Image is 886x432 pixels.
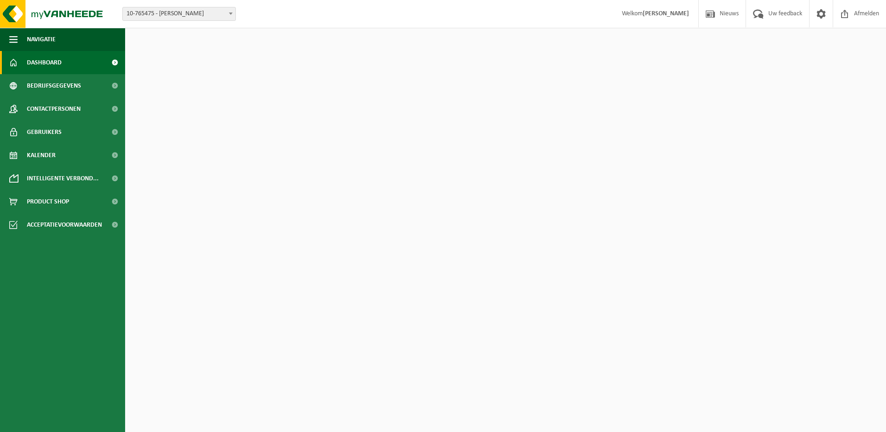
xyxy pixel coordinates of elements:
[123,7,235,20] span: 10-765475 - HESBAYE FROST - GEER
[643,10,689,17] strong: [PERSON_NAME]
[27,51,62,74] span: Dashboard
[27,213,102,236] span: Acceptatievoorwaarden
[27,144,56,167] span: Kalender
[27,74,81,97] span: Bedrijfsgegevens
[27,28,56,51] span: Navigatie
[122,7,236,21] span: 10-765475 - HESBAYE FROST - GEER
[27,97,81,121] span: Contactpersonen
[27,167,99,190] span: Intelligente verbond...
[27,190,69,213] span: Product Shop
[27,121,62,144] span: Gebruikers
